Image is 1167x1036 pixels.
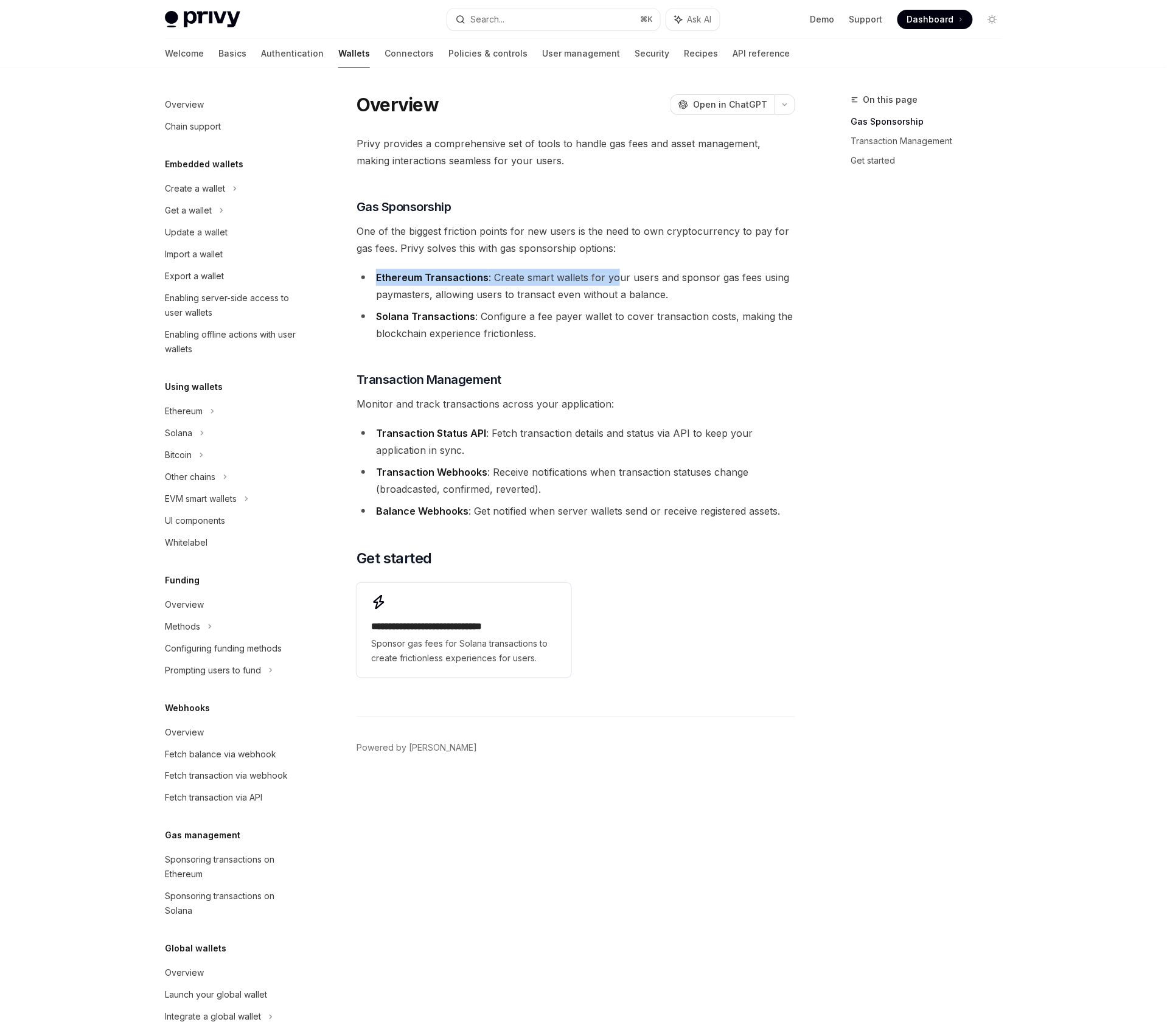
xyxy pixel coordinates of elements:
[357,223,795,257] span: One of the biggest friction points for new users is the need to own cryptocurrency to pay for gas...
[851,112,1012,131] a: Gas Sponsorship
[155,287,311,324] a: Enabling server-side access to user wallets
[357,371,501,388] span: Transaction Management
[165,11,240,28] img: light logo
[165,573,200,588] h5: Funding
[155,886,311,922] a: Sponsoring transactions on Solana
[165,426,192,440] div: Solana
[155,638,311,659] a: Configuring funding methods
[640,15,653,24] span: ⌘ K
[357,502,795,520] li: : Get notified when server wallets send or receive registered assets.
[155,787,311,809] a: Fetch transaction via API
[218,39,246,68] a: Basics
[165,641,282,656] div: Configuring funding methods
[357,198,451,215] span: Gas Sponsorship
[165,39,204,68] a: Welcome
[376,310,475,322] strong: Solana Transactions
[165,829,240,843] h5: Gas management
[165,119,221,134] div: Chain support
[155,594,311,616] a: Overview
[357,269,795,303] li: : Create smart wallets for your users and sponsor gas fees using paymasters, allowing users to tr...
[155,116,311,137] a: Chain support
[165,291,304,320] div: Enabling server-side access to user wallets
[165,663,261,678] div: Prompting users to fund
[165,747,276,762] div: Fetch balance via webhook
[849,13,883,26] a: Support
[338,39,370,68] a: Wallets
[371,636,556,666] span: Sponsor gas fees for Solana transactions to create frictionless experiences for users.
[376,271,489,283] strong: Ethereum Transactions
[165,966,204,981] div: Overview
[155,765,311,787] a: Fetch transaction via webhook
[165,513,225,528] div: UI components
[863,92,918,107] span: On this page
[687,13,711,26] span: Ask AI
[357,308,795,342] li: : Configure a fee payer wallet to cover transaction costs, making the blockchain experience frict...
[376,427,486,439] strong: Transaction Status API
[165,701,210,715] h5: Webhooks
[635,39,669,68] a: Security
[470,12,504,27] div: Search...
[155,743,311,765] a: Fetch balance via webhook
[165,942,226,956] h5: Global wallets
[983,10,1002,29] button: Toggle dark mode
[357,395,795,412] span: Monitor and track transactions across your application:
[357,94,439,116] h1: Overview
[851,131,1012,151] a: Transaction Management
[542,39,620,68] a: User management
[165,988,267,1003] div: Launch your global wallet
[907,13,954,26] span: Dashboard
[810,13,835,26] a: Demo
[376,466,487,478] strong: Transaction Webhooks
[165,327,304,356] div: Enabling offline actions with user wallets
[155,984,311,1006] a: Launch your global wallet
[155,94,311,116] a: Overview
[165,181,225,196] div: Create a wallet
[165,1010,261,1024] div: Integrate a global wallet
[357,742,477,754] a: Powered by [PERSON_NAME]
[155,510,311,532] a: UI components
[376,505,469,517] strong: Balance Webhooks
[165,269,224,283] div: Export a wallet
[261,39,324,68] a: Authentication
[165,769,288,784] div: Fetch transaction via webhook
[165,470,215,484] div: Other chains
[693,99,767,111] span: Open in ChatGPT
[357,464,795,498] li: : Receive notifications when transaction statuses change (broadcasted, confirmed, reverted).
[357,425,795,459] li: : Fetch transaction details and status via API to keep your application in sync.
[165,97,204,112] div: Overview
[155,532,311,554] a: Whitelabel
[155,721,311,743] a: Overview
[666,9,720,30] button: Ask AI
[851,151,1012,170] a: Get started
[448,39,528,68] a: Policies & controls
[165,853,304,882] div: Sponsoring transactions on Ethereum
[155,265,311,287] a: Export a wallet
[155,221,311,243] a: Update a wallet
[165,247,223,262] div: Import a wallet
[165,225,228,240] div: Update a wallet
[155,243,311,265] a: Import a wallet
[165,535,207,550] div: Whitelabel
[165,203,212,218] div: Get a wallet
[165,889,304,919] div: Sponsoring transactions on Solana
[155,849,311,886] a: Sponsoring transactions on Ethereum
[357,549,431,568] span: Get started
[897,10,973,29] a: Dashboard
[447,9,660,30] button: Search...⌘K
[671,94,775,115] button: Open in ChatGPT
[165,791,262,805] div: Fetch transaction via API
[165,492,237,506] div: EVM smart wallets
[165,448,192,462] div: Bitcoin
[165,619,200,634] div: Methods
[385,39,434,68] a: Connectors
[165,597,204,612] div: Overview
[155,324,311,360] a: Enabling offline actions with user wallets
[165,380,223,394] h5: Using wallets
[165,404,203,419] div: Ethereum
[684,39,718,68] a: Recipes
[165,725,204,740] div: Overview
[165,157,243,172] h5: Embedded wallets
[155,962,311,984] a: Overview
[357,135,795,169] span: Privy provides a comprehensive set of tools to handle gas fees and asset management, making inter...
[733,39,790,68] a: API reference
